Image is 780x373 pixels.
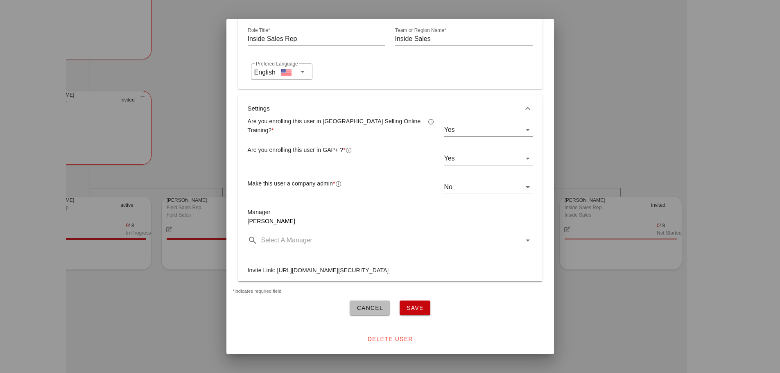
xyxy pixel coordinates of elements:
div: Yes [444,155,455,162]
div: No [444,181,533,194]
div: Yes [444,126,455,133]
button: Cancel [350,301,390,315]
div: No [444,183,452,191]
label: Team or Region Name* [395,27,446,34]
label: Manager [248,209,271,215]
div: Make this user a company admin [248,179,335,188]
div: Yes [444,123,533,136]
label: Prefered Language [256,61,298,67]
div: Are you enrolling this user in GAP+ ? [248,145,346,154]
input: Select A Manager [261,234,521,247]
label: Role Title* [248,27,270,34]
div: Are you enrolling this user in [GEOGRAPHIC_DATA] Selling Online Training? [248,117,428,135]
span: Save [406,305,424,311]
button: Save [400,301,430,315]
div: Yes [444,152,533,165]
button: delete user [360,332,419,346]
small: *indicates required field [233,289,282,294]
span: Cancel [356,305,383,311]
span: delete user [367,336,413,342]
div: Invite Link: [URL][DOMAIN_NAME][SECURITY_DATA] [243,261,538,280]
span: [PERSON_NAME] [248,218,295,224]
button: Settings [238,95,543,122]
div: Prefered LanguageEnglish [251,63,312,80]
div: English [254,66,276,77]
